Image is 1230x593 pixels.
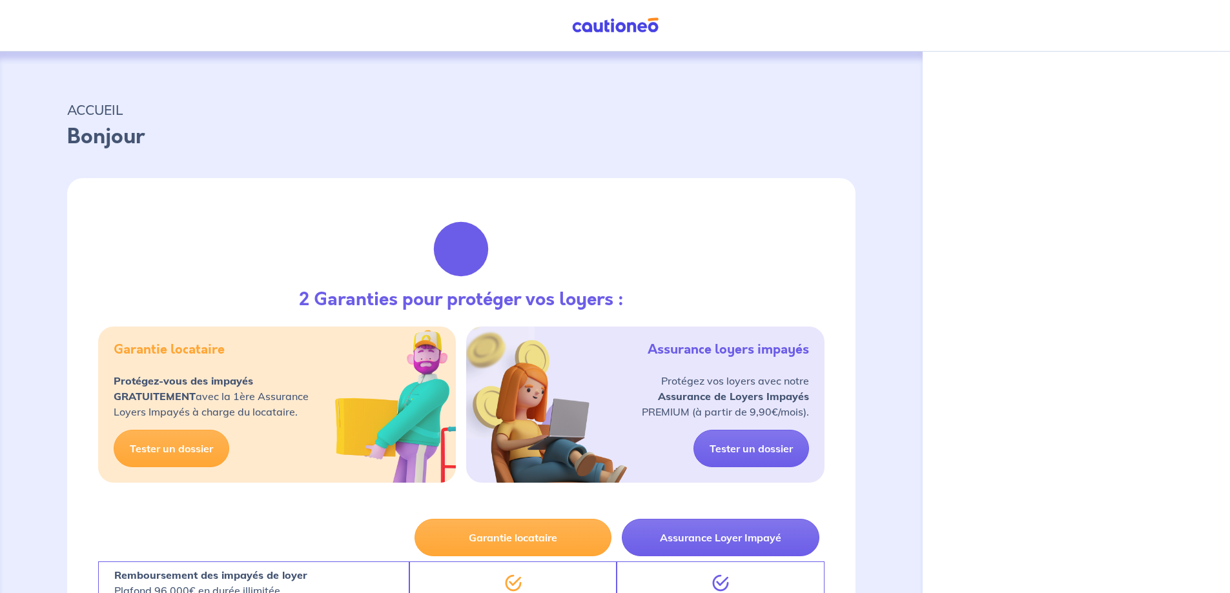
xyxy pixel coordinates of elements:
[642,373,809,419] p: Protégez vos loyers avec notre PREMIUM (à partir de 9,90€/mois).
[67,121,856,152] p: Bonjour
[114,430,229,467] a: Tester un dossier
[426,214,496,284] img: justif-loupe
[567,17,664,34] img: Cautioneo
[114,342,225,357] h5: Garantie locataire
[415,519,611,556] button: Garantie locataire
[299,289,624,311] h3: 2 Garanties pour protéger vos loyers :
[658,390,809,403] strong: Assurance de Loyers Impayés
[693,430,809,467] a: Tester un dossier
[622,519,819,556] button: Assurance Loyer Impayé
[114,373,309,419] p: avec la 1ère Assurance Loyers Impayés à charge du locataire.
[114,568,307,581] strong: Remboursement des impayés de loyer
[648,342,809,357] h5: Assurance loyers impayés
[67,98,856,121] p: ACCUEIL
[114,374,253,403] strong: Protégez-vous des impayés GRATUITEMENT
